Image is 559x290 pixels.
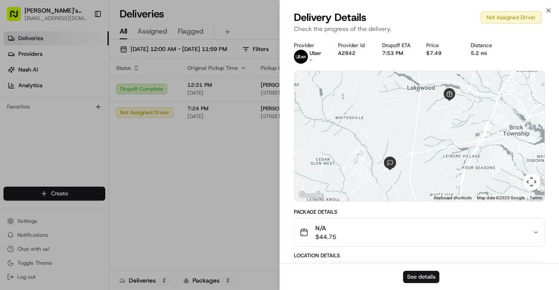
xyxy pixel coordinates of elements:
div: Dropoff ETA [382,42,412,49]
div: We're available if you need us! [30,92,110,99]
button: Start new chat [148,85,159,96]
img: Google [297,190,325,201]
div: Provider [294,42,324,49]
img: uber-new-logo.jpeg [294,50,308,64]
button: See details [403,271,439,283]
span: Pylon [87,147,106,154]
span: Uber [310,50,321,57]
div: 📗 [9,127,16,134]
span: API Documentation [83,126,140,135]
div: $7.49 [426,50,456,57]
div: Distance [471,42,501,49]
div: Package Details [294,208,545,215]
p: Welcome 👋 [9,34,159,48]
img: 1736555255976-a54dd68f-1ca7-489b-9aae-adbdc363a1c4 [9,83,24,99]
img: Nash [9,8,26,26]
a: Open this area in Google Maps (opens a new window) [297,190,325,201]
div: Location Details [294,252,545,259]
button: N/A$44.75 [294,218,545,246]
span: Delivery Details [294,10,366,24]
button: Map camera controls [523,173,540,191]
a: Powered byPylon [62,147,106,154]
span: - [310,57,312,64]
input: Clear [23,56,144,65]
a: 📗Knowledge Base [5,123,70,138]
div: 7:53 PM [382,50,412,57]
div: 5.2 mi [471,50,501,57]
a: 💻API Documentation [70,123,144,138]
span: Knowledge Base [17,126,67,135]
button: A2842 [338,50,355,57]
div: 💻 [74,127,81,134]
div: Provider Id [338,42,368,49]
a: Terms (opens in new tab) [530,195,542,200]
div: Start new chat [30,83,143,92]
span: Map data ©2025 Google [477,195,524,200]
span: $44.75 [315,232,336,241]
p: Check the progress of the delivery. [294,24,545,33]
span: N/A [315,224,336,232]
button: Keyboard shortcuts [434,195,472,201]
div: Price [426,42,456,49]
